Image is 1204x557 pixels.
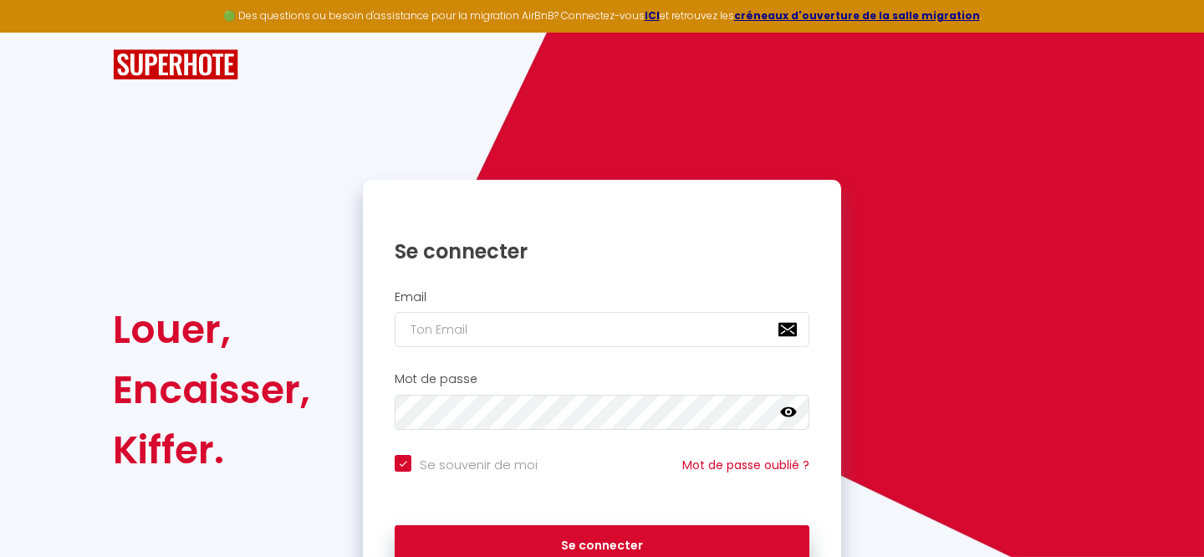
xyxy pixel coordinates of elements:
[113,49,238,80] img: SuperHote logo
[395,312,809,347] input: Ton Email
[113,299,310,360] div: Louer,
[734,8,980,23] a: créneaux d'ouverture de la salle migration
[113,420,310,480] div: Kiffer.
[113,360,310,420] div: Encaisser,
[682,457,809,473] a: Mot de passe oublié ?
[395,238,809,264] h1: Se connecter
[645,8,660,23] a: ICI
[395,290,809,304] h2: Email
[395,372,809,386] h2: Mot de passe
